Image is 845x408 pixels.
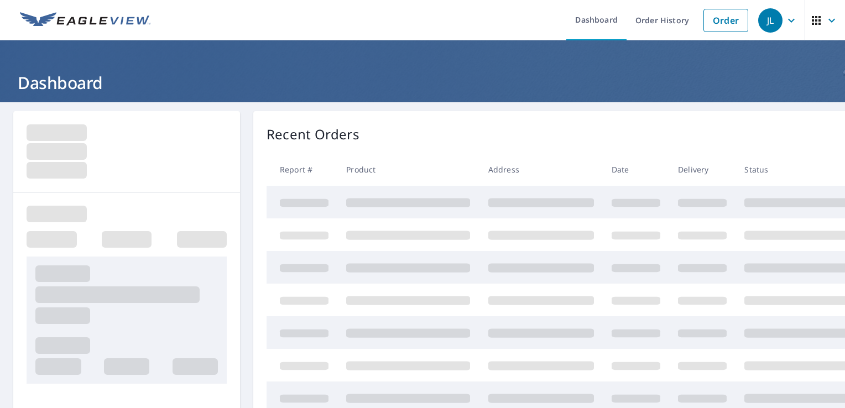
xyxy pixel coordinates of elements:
[603,153,669,186] th: Date
[13,71,832,94] h1: Dashboard
[479,153,603,186] th: Address
[703,9,748,32] a: Order
[267,124,359,144] p: Recent Orders
[669,153,736,186] th: Delivery
[20,12,150,29] img: EV Logo
[267,153,337,186] th: Report #
[337,153,479,186] th: Product
[758,8,783,33] div: JL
